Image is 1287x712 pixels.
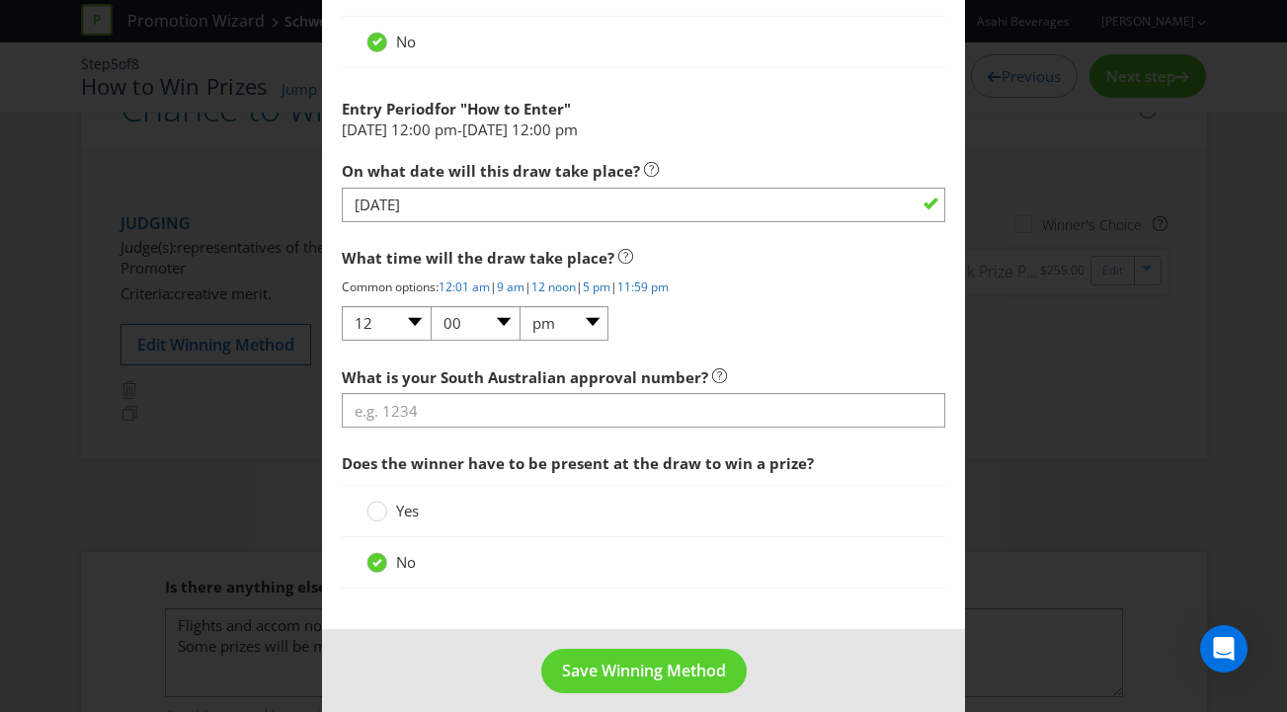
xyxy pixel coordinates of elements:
[512,119,578,139] span: 12:00 pm
[391,119,457,139] span: 12:00 pm
[342,188,946,222] input: DD/MM/YYYY
[490,278,497,295] span: |
[564,99,571,119] span: "
[342,453,814,473] span: Does the winner have to be present at the draw to win a prize?
[396,501,419,520] span: Yes
[610,278,617,295] span: |
[576,278,583,295] span: |
[435,99,467,119] span: for "
[342,367,708,387] span: What is your South Australian approval number?
[562,660,726,681] span: Save Winning Method
[342,393,946,428] input: e.g. 1234
[396,552,416,572] span: No
[531,278,576,295] a: 12 noon
[342,248,614,268] span: What time will the draw take place?
[462,119,508,139] span: [DATE]
[524,278,531,295] span: |
[497,278,524,295] a: 9 am
[617,278,669,295] a: 11:59 pm
[467,99,564,119] span: How to Enter
[1200,625,1247,672] div: Open Intercom Messenger
[342,278,439,295] span: Common options:
[457,119,462,139] span: -
[583,278,610,295] a: 5 pm
[439,278,490,295] a: 12:01 am
[541,649,747,693] button: Save Winning Method
[342,161,640,181] span: On what date will this draw take place?
[342,119,387,139] span: [DATE]
[342,99,435,119] span: Entry Period
[396,32,416,51] span: No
